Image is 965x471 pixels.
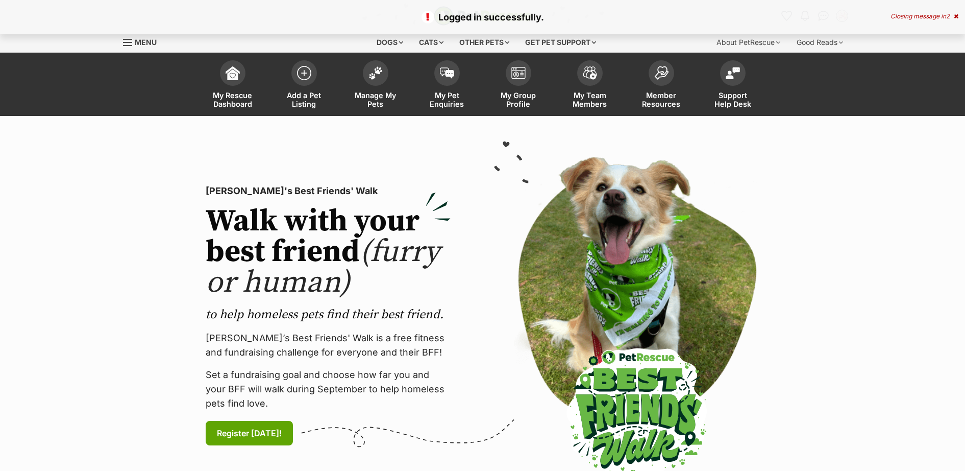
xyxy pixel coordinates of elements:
[654,66,669,80] img: member-resources-icon-8e73f808a243e03378d46382f2149f9095a855e16c252ad45f914b54edf8863c.svg
[206,421,293,445] a: Register [DATE]!
[626,55,697,116] a: Member Resources
[697,55,769,116] a: Support Help Desk
[268,55,340,116] a: Add a Pet Listing
[452,32,516,53] div: Other pets
[710,91,756,108] span: Support Help Desk
[709,32,787,53] div: About PetRescue
[297,66,311,80] img: add-pet-listing-icon-0afa8454b4691262ce3f59096e99ab1cd57d4a30225e0717b998d2c9b9846f56.svg
[206,307,451,323] p: to help homeless pets find their best friend.
[567,91,613,108] span: My Team Members
[206,331,451,360] p: [PERSON_NAME]’s Best Friends' Walk is a free fitness and fundraising challenge for everyone and t...
[206,184,451,198] p: [PERSON_NAME]'s Best Friends' Walk
[206,368,451,411] p: Set a fundraising goal and choose how far you and your BFF will walk during September to help hom...
[206,206,451,298] h2: Walk with your best friend
[483,55,554,116] a: My Group Profile
[353,91,399,108] span: Manage My Pets
[554,55,626,116] a: My Team Members
[281,91,327,108] span: Add a Pet Listing
[638,91,684,108] span: Member Resources
[511,67,526,79] img: group-profile-icon-3fa3cf56718a62981997c0bc7e787c4b2cf8bcc04b72c1350f741eb67cf2f40e.svg
[226,66,240,80] img: dashboard-icon-eb2f2d2d3e046f16d808141f083e7271f6b2e854fb5c12c21221c1fb7104beca.svg
[424,91,470,108] span: My Pet Enquiries
[210,91,256,108] span: My Rescue Dashboard
[197,55,268,116] a: My Rescue Dashboard
[368,66,383,80] img: manage-my-pets-icon-02211641906a0b7f246fdf0571729dbe1e7629f14944591b6c1af311fb30b64b.svg
[411,55,483,116] a: My Pet Enquiries
[217,427,282,439] span: Register [DATE]!
[369,32,410,53] div: Dogs
[206,233,440,302] span: (furry or human)
[726,67,740,79] img: help-desk-icon-fdf02630f3aa405de69fd3d07c3f3aa587a6932b1a1747fa1d2bba05be0121f9.svg
[496,91,541,108] span: My Group Profile
[789,32,850,53] div: Good Reads
[440,67,454,79] img: pet-enquiries-icon-7e3ad2cf08bfb03b45e93fb7055b45f3efa6380592205ae92323e6603595dc1f.svg
[135,38,157,46] span: Menu
[518,32,603,53] div: Get pet support
[123,32,164,51] a: Menu
[583,66,597,80] img: team-members-icon-5396bd8760b3fe7c0b43da4ab00e1e3bb1a5d9ba89233759b79545d2d3fc5d0d.svg
[412,32,451,53] div: Cats
[340,55,411,116] a: Manage My Pets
